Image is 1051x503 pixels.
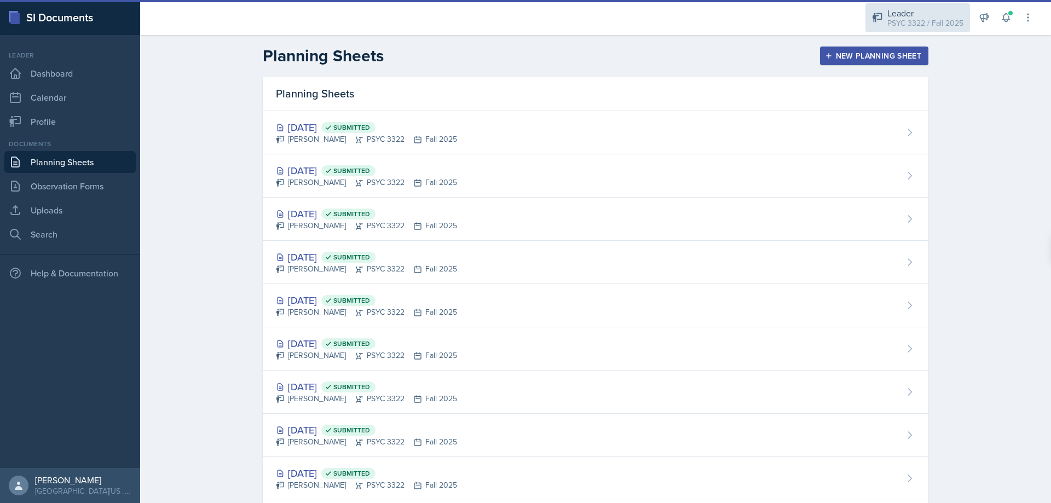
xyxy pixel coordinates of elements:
div: [GEOGRAPHIC_DATA][US_STATE] [35,485,131,496]
div: [PERSON_NAME] PSYC 3322 Fall 2025 [276,134,457,145]
a: [DATE] Submitted [PERSON_NAME]PSYC 3322Fall 2025 [263,327,928,371]
div: [DATE] [276,379,457,394]
div: [DATE] [276,120,457,135]
a: [DATE] Submitted [PERSON_NAME]PSYC 3322Fall 2025 [263,198,928,241]
div: [DATE] [276,293,457,308]
div: Help & Documentation [4,262,136,284]
a: [DATE] Submitted [PERSON_NAME]PSYC 3322Fall 2025 [263,284,928,327]
div: [PERSON_NAME] PSYC 3322 Fall 2025 [276,393,457,404]
a: [DATE] Submitted [PERSON_NAME]PSYC 3322Fall 2025 [263,414,928,457]
div: New Planning Sheet [827,51,921,60]
div: [PERSON_NAME] PSYC 3322 Fall 2025 [276,479,457,491]
button: New Planning Sheet [820,47,928,65]
div: PSYC 3322 / Fall 2025 [887,18,963,29]
span: Submitted [333,166,370,175]
span: Submitted [333,253,370,262]
a: [DATE] Submitted [PERSON_NAME]PSYC 3322Fall 2025 [263,457,928,500]
div: Documents [4,139,136,149]
div: [DATE] [276,250,457,264]
a: Observation Forms [4,175,136,197]
a: Profile [4,111,136,132]
div: [DATE] [276,206,457,221]
a: Uploads [4,199,136,221]
div: Planning Sheets [263,77,928,111]
div: [DATE] [276,163,457,178]
div: Leader [887,7,963,20]
div: [PERSON_NAME] PSYC 3322 Fall 2025 [276,436,457,448]
a: Search [4,223,136,245]
div: [PERSON_NAME] [35,475,131,485]
div: [PERSON_NAME] PSYC 3322 Fall 2025 [276,350,457,361]
h2: Planning Sheets [263,46,384,66]
div: [PERSON_NAME] PSYC 3322 Fall 2025 [276,220,457,232]
div: [DATE] [276,336,457,351]
a: [DATE] Submitted [PERSON_NAME]PSYC 3322Fall 2025 [263,154,928,198]
div: [PERSON_NAME] PSYC 3322 Fall 2025 [276,263,457,275]
a: Dashboard [4,62,136,84]
span: Submitted [333,296,370,305]
div: [PERSON_NAME] PSYC 3322 Fall 2025 [276,177,457,188]
div: [DATE] [276,423,457,437]
span: Submitted [333,469,370,478]
a: [DATE] Submitted [PERSON_NAME]PSYC 3322Fall 2025 [263,111,928,154]
div: [PERSON_NAME] PSYC 3322 Fall 2025 [276,307,457,318]
span: Submitted [333,426,370,435]
a: [DATE] Submitted [PERSON_NAME]PSYC 3322Fall 2025 [263,241,928,284]
span: Submitted [333,123,370,132]
span: Submitted [333,383,370,391]
span: Submitted [333,210,370,218]
a: Planning Sheets [4,151,136,173]
a: [DATE] Submitted [PERSON_NAME]PSYC 3322Fall 2025 [263,371,928,414]
div: Leader [4,50,136,60]
span: Submitted [333,339,370,348]
div: [DATE] [276,466,457,481]
a: Calendar [4,86,136,108]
